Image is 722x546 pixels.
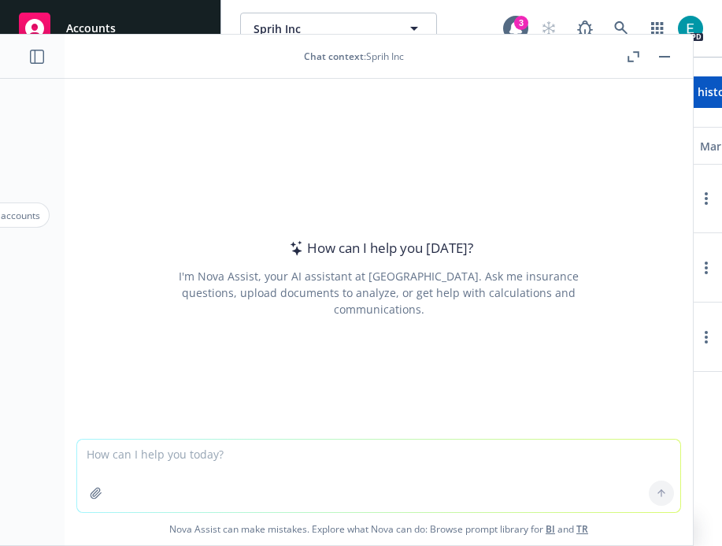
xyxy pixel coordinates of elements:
a: Accounts [13,6,208,50]
div: : Sprih Inc [304,50,404,63]
a: Start snowing [533,13,565,44]
a: TR [576,522,588,536]
a: BI [546,522,555,536]
img: photo [678,16,703,41]
div: I'm Nova Assist, your AI assistant at [GEOGRAPHIC_DATA]. Ask me insurance questions, upload docum... [157,268,600,318]
a: more [697,328,716,347]
span: Sprih Inc [254,20,390,37]
span: Chat context [304,50,364,63]
div: 3 [514,16,528,30]
span: Accounts [66,22,116,35]
a: more [697,189,716,208]
a: Report a Bug [569,13,601,44]
a: Switch app [642,13,673,44]
a: more [697,258,716,277]
a: Search [605,13,637,44]
span: Nova Assist can make mistakes. Explore what Nova can do: Browse prompt library for and [71,513,687,545]
button: Sprih Inc [240,13,437,44]
div: How can I help you [DATE]? [285,238,473,258]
